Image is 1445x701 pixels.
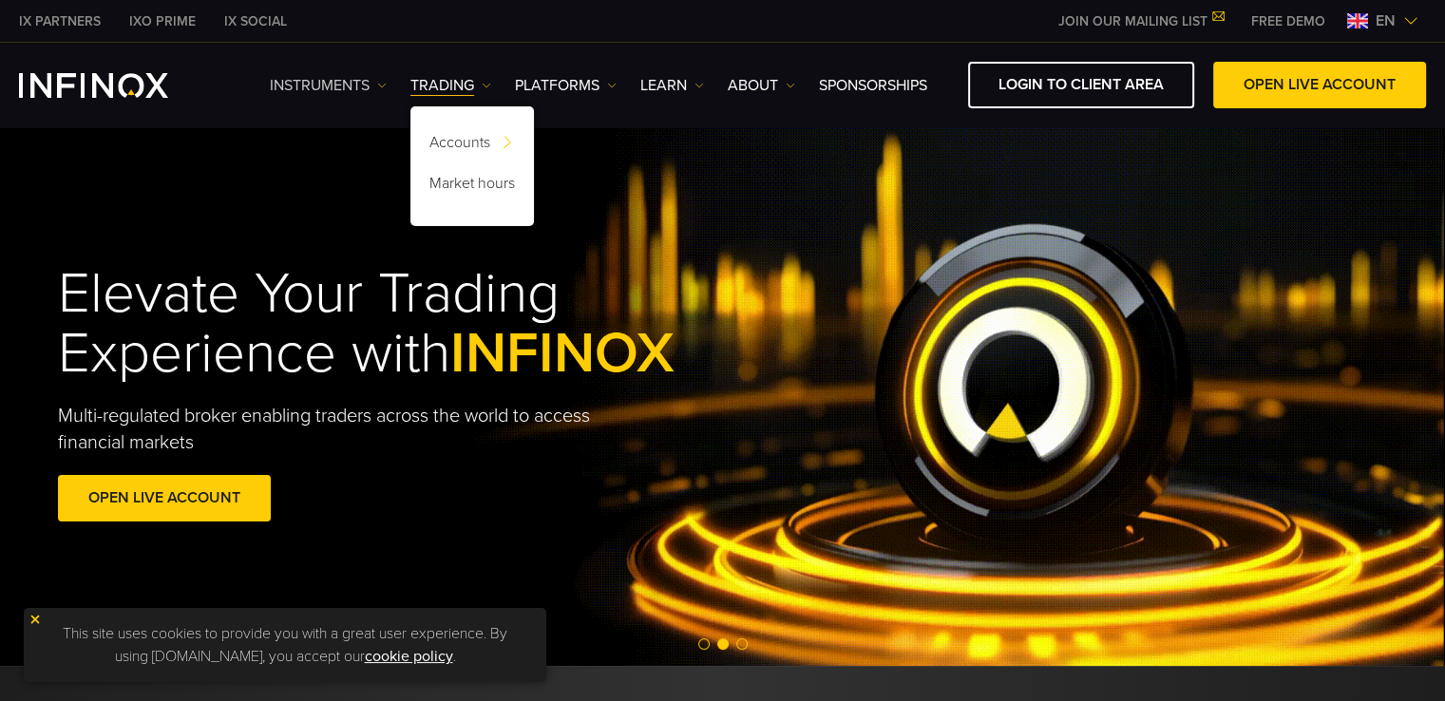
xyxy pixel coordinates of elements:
[410,74,491,97] a: TRADING
[819,74,927,97] a: SPONSORSHIPS
[717,638,729,650] span: Go to slide 2
[210,11,301,31] a: INFINOX
[270,74,387,97] a: Instruments
[410,166,534,207] a: Market hours
[1237,11,1340,31] a: INFINOX MENU
[58,403,622,456] p: Multi-regulated broker enabling traders across the world to access financial markets
[698,638,710,650] span: Go to slide 1
[29,613,42,626] img: yellow close icon
[5,11,115,31] a: INFINOX
[450,319,675,388] span: INFINOX
[640,74,704,97] a: Learn
[728,74,795,97] a: ABOUT
[19,73,213,98] a: INFINOX Logo
[58,475,271,521] a: OPEN LIVE ACCOUNT
[515,74,617,97] a: PLATFORMS
[1044,13,1237,29] a: JOIN OUR MAILING LIST
[33,617,537,673] p: This site uses cookies to provide you with a great user experience. By using [DOMAIN_NAME], you a...
[968,62,1194,108] a: LOGIN TO CLIENT AREA
[365,647,453,666] a: cookie policy
[58,264,763,384] h1: Elevate Your Trading Experience with
[410,125,534,166] a: Accounts
[1368,9,1403,32] span: en
[736,638,748,650] span: Go to slide 3
[115,11,210,31] a: INFINOX
[1213,62,1426,108] a: OPEN LIVE ACCOUNT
